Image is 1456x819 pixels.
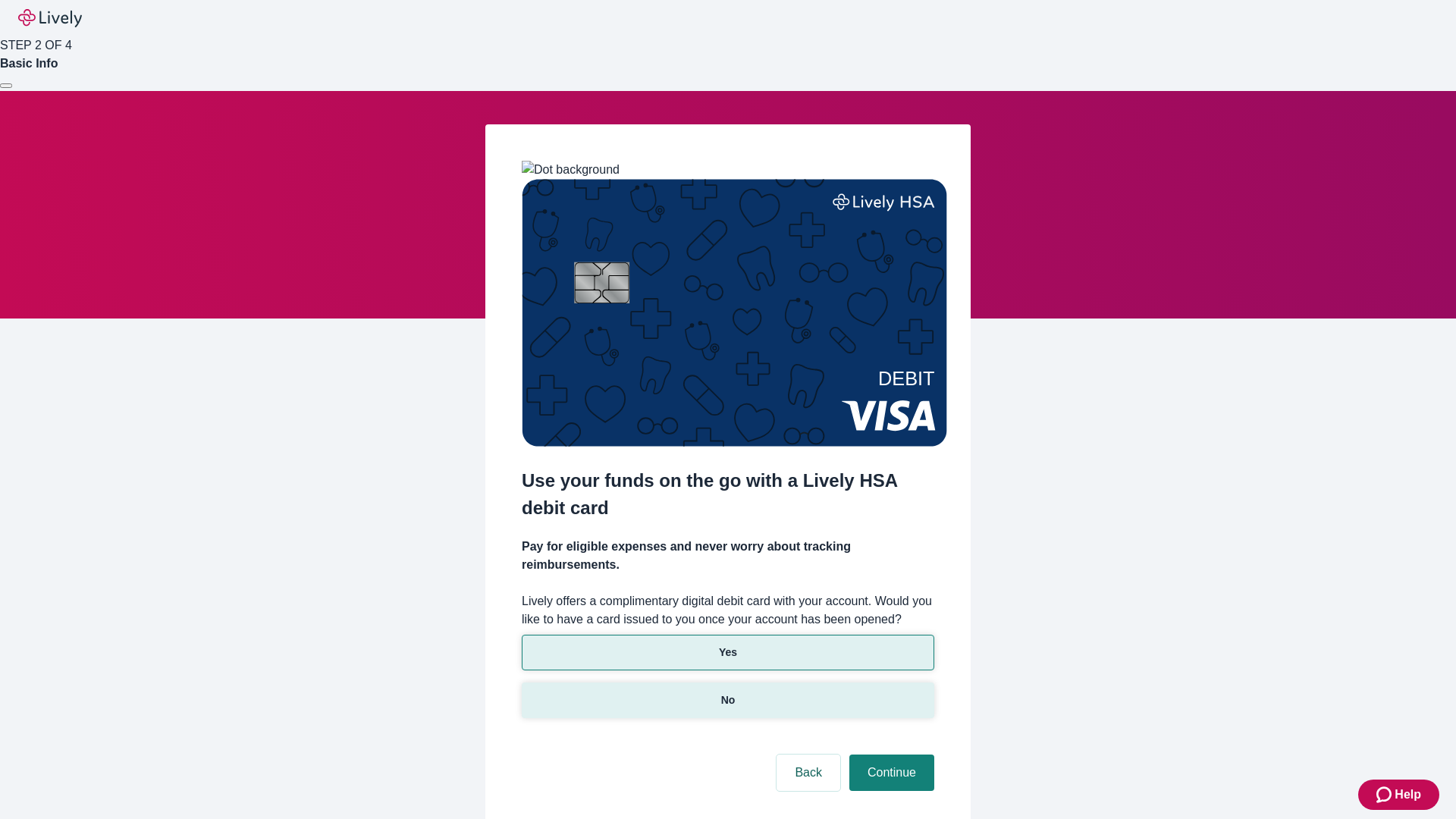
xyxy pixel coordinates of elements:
[1395,786,1421,804] span: Help
[522,592,934,629] label: Lively offers a complimentary digital debit card with your account. Would you like to have a card...
[522,635,934,670] button: Yes
[18,9,82,27] img: Lively
[849,755,934,791] button: Continue
[777,755,840,791] button: Back
[1358,780,1439,810] button: Zendesk support iconHelp
[1376,786,1395,804] svg: Zendesk support icon
[522,467,934,522] h2: Use your funds on the go with a Lively HSA debit card
[721,692,736,708] p: No
[522,179,947,447] img: Debit card
[522,682,934,718] button: No
[522,161,620,179] img: Dot background
[719,645,737,661] p: Yes
[522,538,934,574] h4: Pay for eligible expenses and never worry about tracking reimbursements.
